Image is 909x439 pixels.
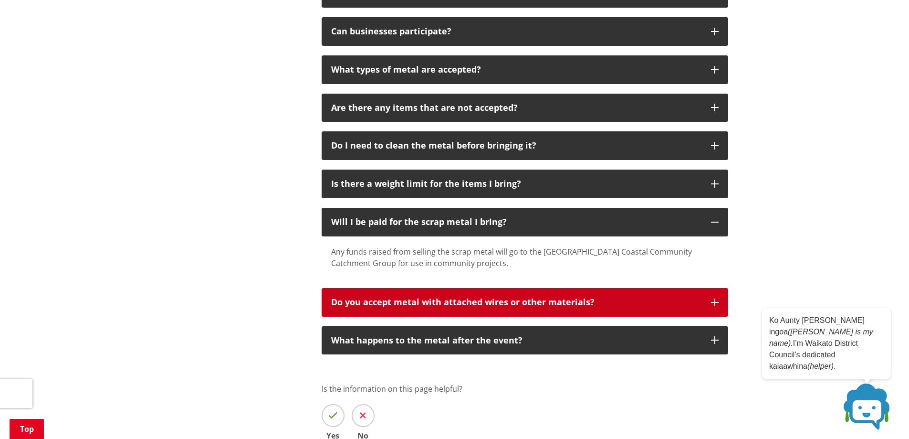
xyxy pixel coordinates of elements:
p: What types of metal are accepted? [331,65,701,75]
p: Can businesses participate? [331,27,701,36]
em: ([PERSON_NAME] is my name). [769,328,873,347]
button: What happens to the metal after the event? [322,326,728,355]
a: Top [10,419,44,439]
p: Is there a weight limit for the items I bring? [331,179,701,189]
div: What happens to the metal after the event? [331,336,701,345]
button: Are there any items that are not accepted? [322,94,728,122]
button: Do I need to clean the metal before bringing it? [322,131,728,160]
div: Any funds raised from selling the scrap metal will go to the [GEOGRAPHIC_DATA] Coastal Community ... [331,246,719,269]
p: Do I need to clean the metal before bringing it? [331,141,701,150]
p: Is the information on this page helpful? [322,383,728,395]
button: What types of metal are accepted? [322,55,728,84]
button: Can businesses participate? [322,17,728,46]
button: Do you accept metal with attached wires or other materials? [322,288,728,317]
em: (helper) [807,362,834,370]
button: Will I be paid for the scrap metal I bring? [322,208,728,236]
div: Will I be paid for the scrap metal I bring? [331,217,701,227]
p: Ko Aunty [PERSON_NAME] ingoa I’m Waikato District Council’s dedicated kaiaawhina . [769,315,884,372]
div: Do you accept metal with attached wires or other materials? [331,298,701,307]
button: Is there a weight limit for the items I bring? [322,170,728,198]
p: Are there any items that are not accepted? [331,103,701,113]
